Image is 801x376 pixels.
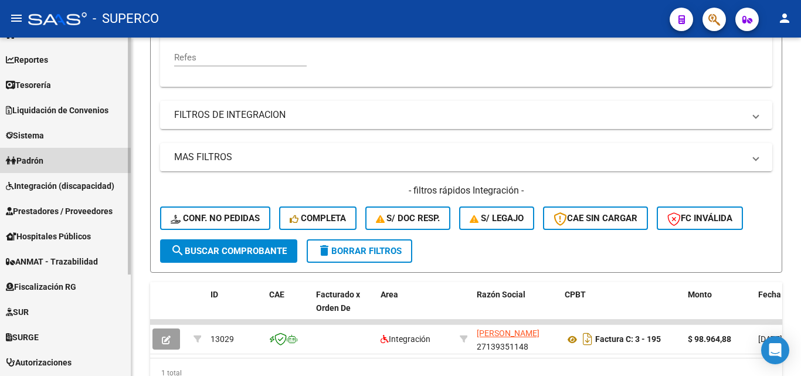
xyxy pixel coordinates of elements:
span: CAE [269,290,284,299]
span: Reportes [6,53,48,66]
span: 13029 [211,334,234,344]
span: Padrón [6,154,43,167]
datatable-header-cell: Facturado x Orden De [311,282,376,334]
span: Liquidación de Convenios [6,104,108,117]
span: Area [381,290,398,299]
button: Borrar Filtros [307,239,412,263]
span: Monto [688,290,712,299]
span: Prestadores / Proveedores [6,205,113,218]
mat-expansion-panel-header: FILTROS DE INTEGRACION [160,101,772,129]
datatable-header-cell: CAE [264,282,311,334]
mat-icon: person [778,11,792,25]
span: Integración (discapacidad) [6,179,114,192]
span: FC Inválida [667,213,732,223]
span: [PERSON_NAME] [477,328,539,338]
span: ANMAT - Trazabilidad [6,255,98,268]
i: Descargar documento [580,330,595,348]
span: CAE SIN CARGAR [554,213,637,223]
span: Integración [381,334,430,344]
button: S/ legajo [459,206,534,230]
mat-icon: search [171,243,185,258]
span: Conf. no pedidas [171,213,260,223]
button: S/ Doc Resp. [365,206,451,230]
datatable-header-cell: Monto [683,282,754,334]
span: S/ Doc Resp. [376,213,440,223]
span: Buscar Comprobante [171,246,287,256]
span: Hospitales Públicos [6,230,91,243]
div: 27139351148 [477,327,555,351]
button: FC Inválida [657,206,743,230]
h4: - filtros rápidos Integración - [160,184,772,197]
mat-panel-title: MAS FILTROS [174,151,744,164]
span: ID [211,290,218,299]
mat-expansion-panel-header: MAS FILTROS [160,143,772,171]
span: Sistema [6,129,44,142]
mat-panel-title: FILTROS DE INTEGRACION [174,109,744,121]
div: Open Intercom Messenger [761,336,789,364]
span: Razón Social [477,290,525,299]
datatable-header-cell: Area [376,282,455,334]
span: Tesorería [6,79,51,92]
span: Facturado x Orden De [316,290,360,313]
mat-icon: menu [9,11,23,25]
datatable-header-cell: Razón Social [472,282,560,334]
datatable-header-cell: CPBT [560,282,683,334]
button: Completa [279,206,357,230]
span: SURGE [6,331,39,344]
button: Conf. no pedidas [160,206,270,230]
span: S/ legajo [470,213,524,223]
span: Autorizaciones [6,356,72,369]
span: Fiscalización RG [6,280,76,293]
button: Buscar Comprobante [160,239,297,263]
span: CPBT [565,290,586,299]
strong: Factura C: 3 - 195 [595,335,661,344]
mat-icon: delete [317,243,331,258]
span: [DATE] [758,334,782,344]
span: Fecha Cpbt [758,290,800,299]
span: SUR [6,306,29,319]
span: - SUPERCO [93,6,159,32]
button: CAE SIN CARGAR [543,206,648,230]
strong: $ 98.964,88 [688,334,731,344]
datatable-header-cell: ID [206,282,264,334]
span: Borrar Filtros [317,246,402,256]
span: Completa [290,213,346,223]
